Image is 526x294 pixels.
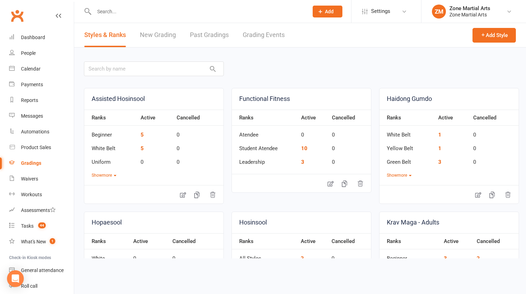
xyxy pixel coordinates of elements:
[169,233,223,249] th: Cancelled
[313,6,342,17] button: Add
[328,233,371,249] th: Cancelled
[140,23,176,47] a: New Grading
[232,88,371,110] a: Functional Fitness
[438,132,441,138] a: 1
[84,126,137,139] td: Beginner
[84,23,126,47] a: Styles & Ranks
[325,9,334,14] span: Add
[21,35,45,40] div: Dashboard
[137,153,173,167] td: 0
[328,249,371,263] td: 0
[379,212,519,233] a: Krav Maga - Adults
[440,233,473,249] th: Active
[9,124,74,140] a: Automations
[84,110,137,126] th: Ranks
[21,160,41,166] div: Gradings
[92,172,116,179] button: Showmore
[92,7,304,16] input: Search...
[169,249,223,263] td: 0
[9,30,74,45] a: Dashboard
[9,93,74,108] a: Reports
[379,88,519,110] a: Haidong Gumdo
[470,126,519,139] td: 0
[449,5,490,12] div: Zone Martial Arts
[328,153,371,167] td: 0
[21,97,38,103] div: Reports
[438,159,441,165] a: 3
[9,155,74,171] a: Gradings
[470,110,519,126] th: Cancelled
[472,28,516,43] button: Add Style
[130,249,169,263] td: 0
[371,3,390,19] span: Settings
[84,249,130,263] td: White
[9,278,74,294] a: Roll call
[173,139,223,153] td: 0
[298,110,328,126] th: Active
[21,176,38,182] div: Waivers
[173,153,223,167] td: 0
[438,145,441,152] a: 1
[379,233,440,249] th: Ranks
[9,234,74,250] a: What's New1
[444,255,447,262] a: 3
[432,5,446,19] div: ZM
[328,126,371,139] td: 0
[470,153,519,167] td: 0
[21,223,34,229] div: Tasks
[141,145,144,152] a: 5
[21,239,46,244] div: What's New
[301,255,304,262] a: 2
[84,212,223,233] a: Hopaesool
[298,126,328,139] td: 0
[21,145,51,150] div: Product Sales
[379,126,435,139] td: White Belt
[477,255,480,262] a: 2
[232,139,298,153] td: Student Atendee
[173,126,223,139] td: 0
[301,145,307,152] a: 10
[232,153,298,167] td: Leadership
[232,249,297,263] td: All Styles
[9,77,74,93] a: Payments
[21,267,64,273] div: General attendance
[9,45,74,61] a: People
[473,233,519,249] th: Cancelled
[84,88,223,110] a: Assisted Hosinsool
[50,238,55,244] span: 1
[7,270,24,287] div: Open Intercom Messenger
[84,233,130,249] th: Ranks
[141,132,144,138] a: 5
[9,61,74,77] a: Calendar
[9,263,74,278] a: General attendance kiosk mode
[297,233,328,249] th: Active
[21,66,41,72] div: Calendar
[38,222,46,228] span: 44
[379,153,435,167] td: Green Belt
[9,171,74,187] a: Waivers
[9,203,74,218] a: Assessments
[379,249,440,263] td: Beginner
[232,110,298,126] th: Ranks
[449,12,490,18] div: Zone Martial Arts
[232,233,297,249] th: Ranks
[21,50,36,56] div: People
[21,82,43,87] div: Payments
[21,113,43,119] div: Messages
[379,139,435,153] td: Yellow Belt
[130,233,169,249] th: Active
[173,110,223,126] th: Cancelled
[21,207,56,213] div: Assessments
[21,129,49,134] div: Automations
[9,108,74,124] a: Messages
[137,110,173,126] th: Active
[232,126,298,139] td: Atendee
[21,192,42,197] div: Workouts
[9,218,74,234] a: Tasks 44
[84,61,224,76] input: Search by name
[301,159,304,165] a: 3
[21,283,37,289] div: Roll call
[435,110,470,126] th: Active
[232,212,371,233] a: Hosinsool
[84,139,137,153] td: White Belt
